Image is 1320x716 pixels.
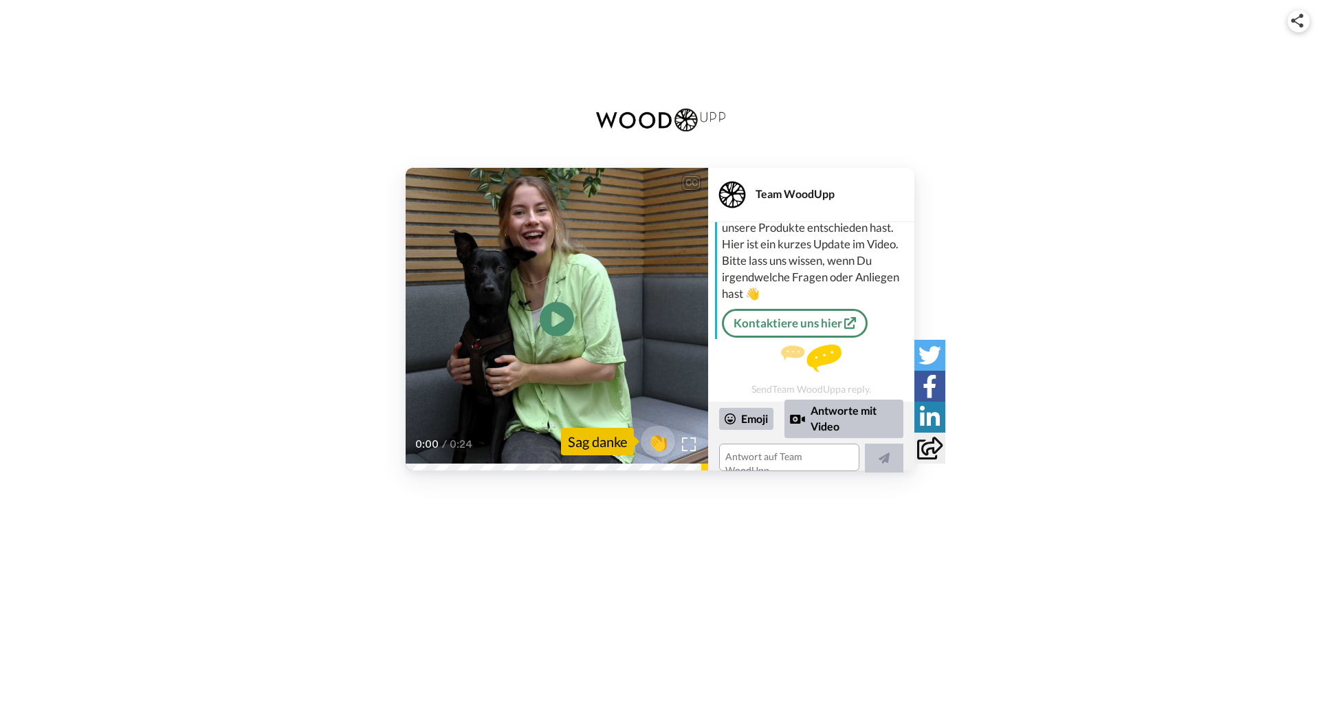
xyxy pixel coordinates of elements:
[415,436,439,453] span: 0:00
[641,426,675,457] button: 👏
[790,411,805,427] div: Reply by Video
[442,436,447,453] span: /
[561,428,634,455] div: Sag danke
[641,431,675,453] span: 👏
[722,170,911,302] div: [PERSON_NAME], vielen Dank für Deine Bestellung! 🎉 Wir freuen uns sehr, dass Du Dich für unsere P...
[716,178,749,211] img: Profile Image
[682,437,696,451] img: Full screen
[450,436,474,453] span: 0:24
[719,408,773,430] div: Emoji
[722,309,868,338] a: Kontaktiere uns hier
[781,345,841,372] img: message.svg
[585,92,736,147] img: logo
[683,176,700,190] div: CC
[708,345,914,395] div: Send Team WoodUpp a reply.
[1291,14,1303,28] img: ic_share.svg
[756,187,914,200] div: Team WoodUpp
[784,400,903,437] div: Antworte mit Video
